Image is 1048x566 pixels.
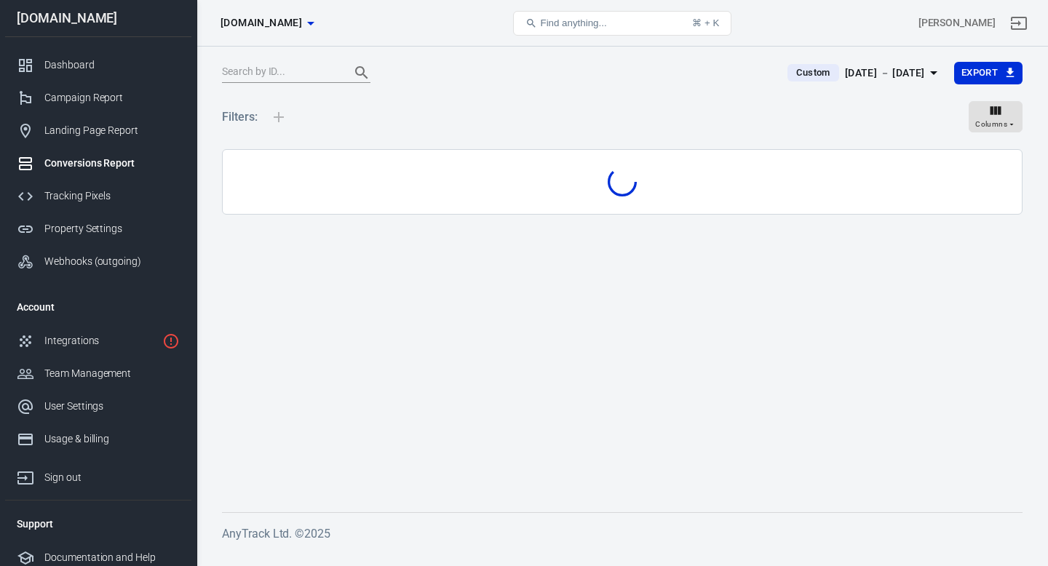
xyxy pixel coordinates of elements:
a: Conversions Report [5,147,191,180]
div: ⌘ + K [692,17,719,28]
a: Tracking Pixels [5,180,191,212]
a: Landing Page Report [5,114,191,147]
button: [DOMAIN_NAME] [215,9,319,36]
span: dealsmocktail.com [221,14,302,32]
div: Campaign Report [44,90,180,105]
input: Search by ID... [222,63,338,82]
h5: Filters: [222,94,258,140]
span: Find anything... [540,17,606,28]
a: Webhooks (outgoing) [5,245,191,278]
div: Documentation and Help [44,550,180,565]
a: Team Management [5,357,191,390]
a: Property Settings [5,212,191,245]
div: [DATE] － [DATE] [845,64,925,82]
button: Search [344,55,379,90]
a: Campaign Report [5,81,191,114]
div: Webhooks (outgoing) [44,254,180,269]
button: Columns [969,101,1023,133]
div: Tracking Pixels [44,188,180,204]
a: User Settings [5,390,191,423]
a: Dashboard [5,49,191,81]
a: Usage & billing [5,423,191,455]
li: Account [5,290,191,324]
div: Sign out [44,470,180,485]
div: User Settings [44,399,180,414]
a: Sign out [5,455,191,494]
a: Integrations [5,324,191,357]
div: Usage & billing [44,431,180,447]
span: Columns [975,118,1007,131]
a: Sign out [1001,6,1036,41]
span: Custom [790,65,835,80]
div: Integrations [44,333,156,348]
h6: AnyTrack Ltd. © 2025 [222,525,1023,543]
div: Team Management [44,366,180,381]
div: [DOMAIN_NAME] [5,12,191,25]
div: Conversions Report [44,156,180,171]
div: Property Settings [44,221,180,236]
div: Landing Page Report [44,123,180,138]
button: Export [954,62,1023,84]
svg: 2 networks not verified yet [162,332,180,350]
button: Custom[DATE] － [DATE] [776,61,953,85]
li: Support [5,506,191,541]
div: Account id: UQweojfB [918,15,996,31]
div: Dashboard [44,57,180,73]
button: Find anything...⌘ + K [513,11,731,36]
